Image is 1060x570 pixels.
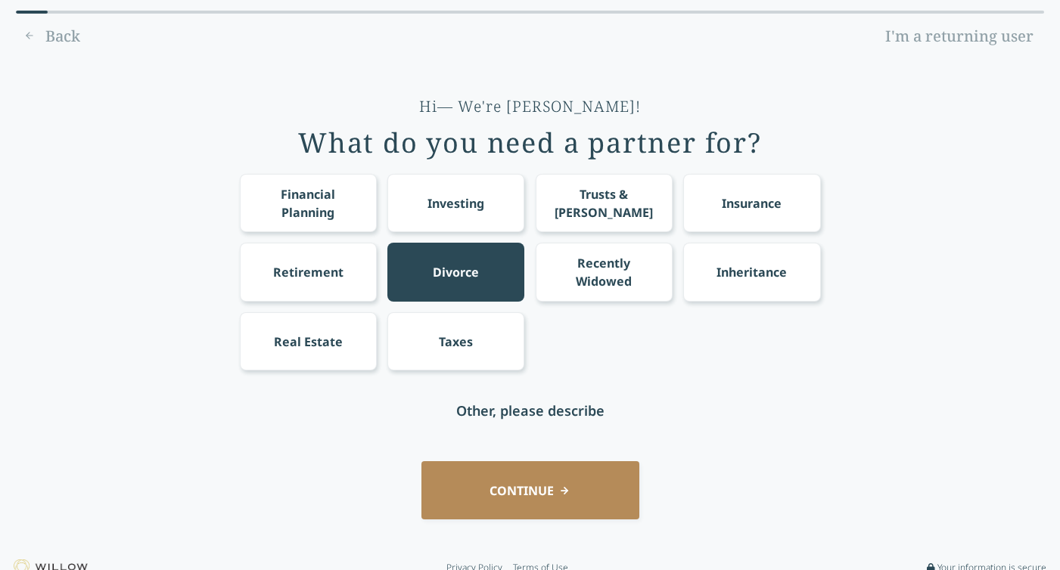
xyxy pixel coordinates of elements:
[549,254,658,290] div: Recently Widowed
[419,96,641,117] div: Hi— We're [PERSON_NAME]!
[427,194,484,212] div: Investing
[298,128,762,158] div: What do you need a partner for?
[875,24,1044,48] a: I'm a returning user
[421,461,639,519] button: CONTINUE
[253,185,362,221] div: Financial Planning
[16,11,48,14] div: 0% complete
[273,263,343,281] div: Retirement
[439,333,473,351] div: Taxes
[274,333,343,351] div: Real Estate
[433,263,479,281] div: Divorce
[717,263,787,281] div: Inheritance
[456,400,605,421] div: Other, please describe
[722,194,782,212] div: Insurance
[549,185,658,221] div: Trusts & [PERSON_NAME]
